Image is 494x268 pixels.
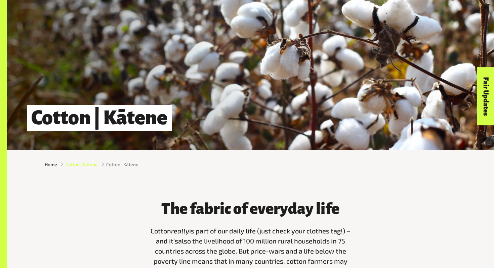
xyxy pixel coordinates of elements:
h3: The fabric of everyday life [150,200,351,217]
span: really [171,227,189,235]
span: Cotton | Kātene [106,161,138,168]
a: Home [45,161,57,168]
span: Cotton [151,227,171,235]
span: is part of our daily life (just check your clothes tag!) – and it’s [156,227,351,245]
h1: Cotton | Kātene [27,105,172,131]
a: Cotton | Kātene [66,161,98,168]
